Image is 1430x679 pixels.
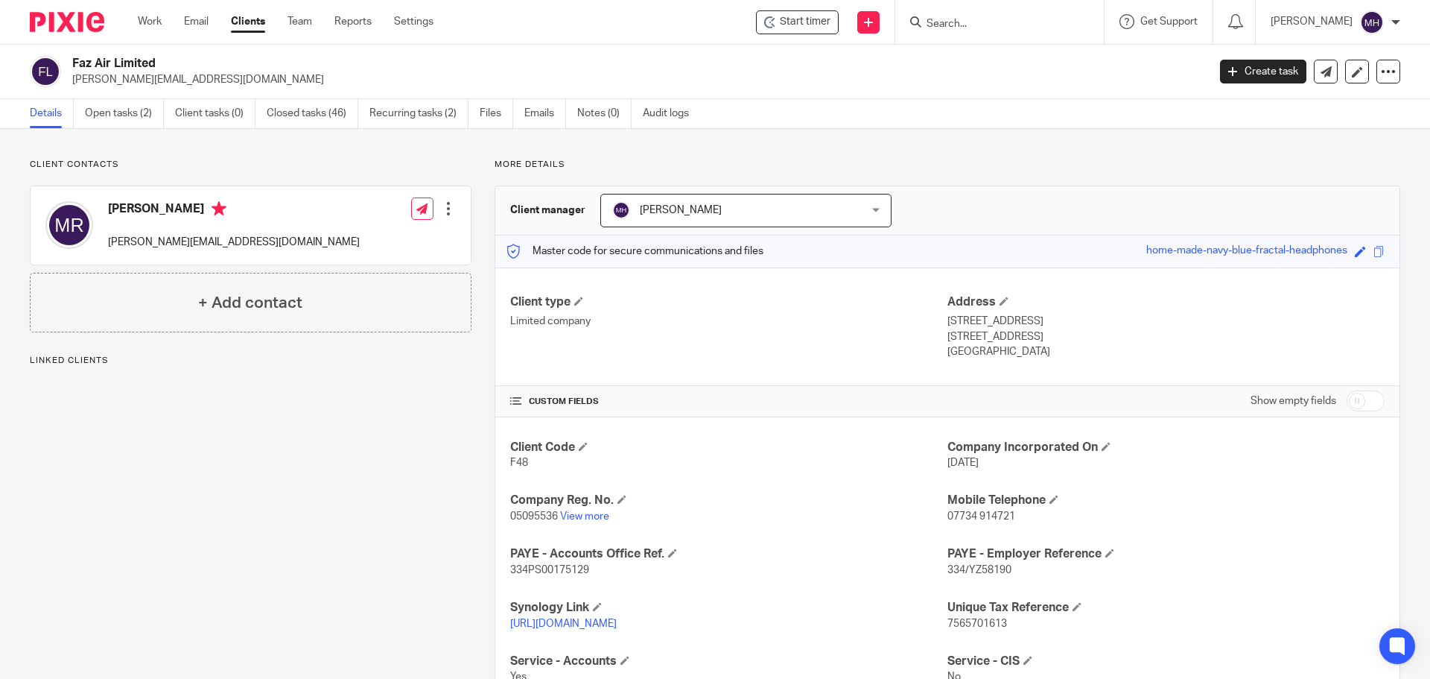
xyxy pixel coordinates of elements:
a: Audit logs [643,99,700,128]
p: Linked clients [30,355,471,367]
input: Search [925,18,1059,31]
a: View more [560,511,609,522]
p: Limited company [510,314,947,329]
a: Notes (0) [577,99,632,128]
h4: CUSTOM FIELDS [510,396,947,408]
p: Client contacts [30,159,471,171]
span: Start timer [780,14,830,30]
h4: Mobile Telephone [947,493,1385,508]
a: Team [287,14,312,29]
p: More details [495,159,1400,171]
i: Primary [212,201,226,216]
h4: Client Code [510,440,947,455]
span: 7565701613 [947,619,1007,629]
img: Pixie [30,12,104,32]
h4: PAYE - Accounts Office Ref. [510,546,947,562]
h4: Service - Accounts [510,654,947,669]
h4: [PERSON_NAME] [108,201,360,220]
p: [GEOGRAPHIC_DATA] [947,344,1385,359]
span: F48 [510,458,528,468]
h4: Company Reg. No. [510,493,947,508]
a: Email [184,14,209,29]
a: Create task [1220,60,1306,83]
a: Settings [394,14,433,29]
a: Client tasks (0) [175,99,255,128]
a: [URL][DOMAIN_NAME] [510,619,617,629]
a: Details [30,99,74,128]
a: Files [480,99,513,128]
a: Closed tasks (46) [267,99,358,128]
span: 07734 914721 [947,511,1015,522]
a: Clients [231,14,265,29]
div: Faz Air Limited [756,10,839,34]
a: Work [138,14,162,29]
span: [PERSON_NAME] [640,205,722,215]
img: svg%3E [30,56,61,87]
span: 334/YZ58190 [947,565,1011,575]
a: Open tasks (2) [85,99,164,128]
h4: Address [947,294,1385,310]
span: 334PS00175129 [510,565,589,575]
span: [DATE] [947,458,979,468]
h2: Faz Air Limited [72,56,973,72]
h4: + Add contact [198,291,302,315]
span: 05095536 [510,511,558,522]
p: Master code for secure communications and files [506,244,763,259]
p: [STREET_ADDRESS] [947,314,1385,329]
img: svg%3E [612,201,630,219]
h3: Client manager [510,203,585,218]
h4: Synology Link [510,600,947,616]
p: [PERSON_NAME] [1271,14,1353,29]
p: [PERSON_NAME][EMAIL_ADDRESS][DOMAIN_NAME] [108,235,360,250]
span: Get Support [1140,16,1198,27]
h4: Company Incorporated On [947,440,1385,455]
p: [STREET_ADDRESS] [947,329,1385,344]
h4: Unique Tax Reference [947,600,1385,616]
h4: Service - CIS [947,654,1385,669]
label: Show empty fields [1251,394,1336,408]
p: [PERSON_NAME][EMAIL_ADDRESS][DOMAIN_NAME] [72,72,1198,87]
a: Emails [524,99,566,128]
a: Recurring tasks (2) [369,99,468,128]
div: home-made-navy-blue-fractal-headphones [1146,243,1347,260]
img: svg%3E [1360,10,1384,34]
a: Reports [334,14,372,29]
h4: PAYE - Employer Reference [947,546,1385,562]
img: svg%3E [45,201,93,249]
h4: Client type [510,294,947,310]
